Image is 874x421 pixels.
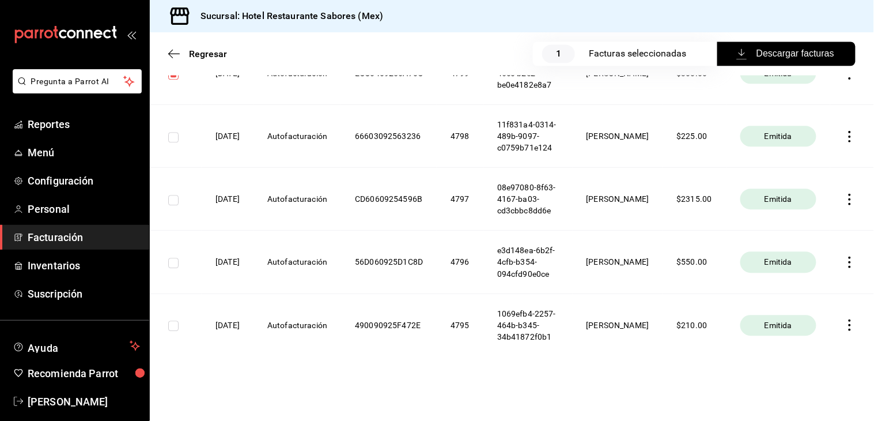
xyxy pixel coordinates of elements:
[28,258,140,273] span: Inventarios
[28,339,125,353] span: Ayuda
[254,105,341,168] th: Autofacturación
[202,105,254,168] th: [DATE]
[760,319,797,331] span: Emitida
[663,231,727,294] th: $ 550.00
[254,231,341,294] th: Autofacturación
[28,145,140,160] span: Menú
[341,294,437,356] th: 490090925F472E
[28,201,140,217] span: Personal
[254,294,341,356] th: Autofacturación
[483,105,573,168] th: 11f831a4-0314-489b-9097-c0759b71e124
[31,76,124,88] span: Pregunta a Parrot AI
[663,168,727,231] th: $ 2315.00
[589,47,694,61] div: Facturas seleccionadas
[341,231,437,294] th: 56D060925D1C8D
[202,231,254,294] th: [DATE]
[28,286,140,302] span: Suscripción
[254,168,341,231] th: Autofacturación
[717,42,856,66] button: Descargar facturas
[202,168,254,231] th: [DATE]
[189,48,227,59] span: Regresar
[437,105,483,168] th: 4798
[760,256,797,268] span: Emitida
[437,294,483,356] th: 4795
[28,366,140,381] span: Recomienda Parrot
[168,48,227,59] button: Regresar
[760,193,797,205] span: Emitida
[191,9,383,23] h3: Sucursal: Hotel Restaurante Sabores (Mex)
[573,105,663,168] th: [PERSON_NAME]
[28,173,140,189] span: Configuración
[483,231,573,294] th: e3d148ea-6b2f-4cfb-b354-094cfd90e0ce
[341,168,437,231] th: CD60609254596B
[8,84,142,96] a: Pregunta a Parrot AI
[483,168,573,231] th: 08e97080-8f63-4167-ba03-cd3cbbc8dd6e
[663,105,727,168] th: $ 225.00
[28,394,140,409] span: [PERSON_NAME]
[760,130,797,142] span: Emitida
[573,231,663,294] th: [PERSON_NAME]
[202,294,254,356] th: [DATE]
[127,30,136,39] button: open_drawer_menu
[28,230,140,245] span: Facturación
[542,44,575,63] span: 1
[437,168,483,231] th: 4797
[573,168,663,231] th: [PERSON_NAME]
[437,231,483,294] th: 4796
[739,47,834,61] span: Descargar facturas
[573,294,663,356] th: [PERSON_NAME]
[28,116,140,132] span: Reportes
[341,105,437,168] th: 66603092563236
[663,294,727,356] th: $ 210.00
[483,294,573,356] th: 1069efb4-2257-464b-b345-34b41872f0b1
[13,69,142,93] button: Pregunta a Parrot AI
